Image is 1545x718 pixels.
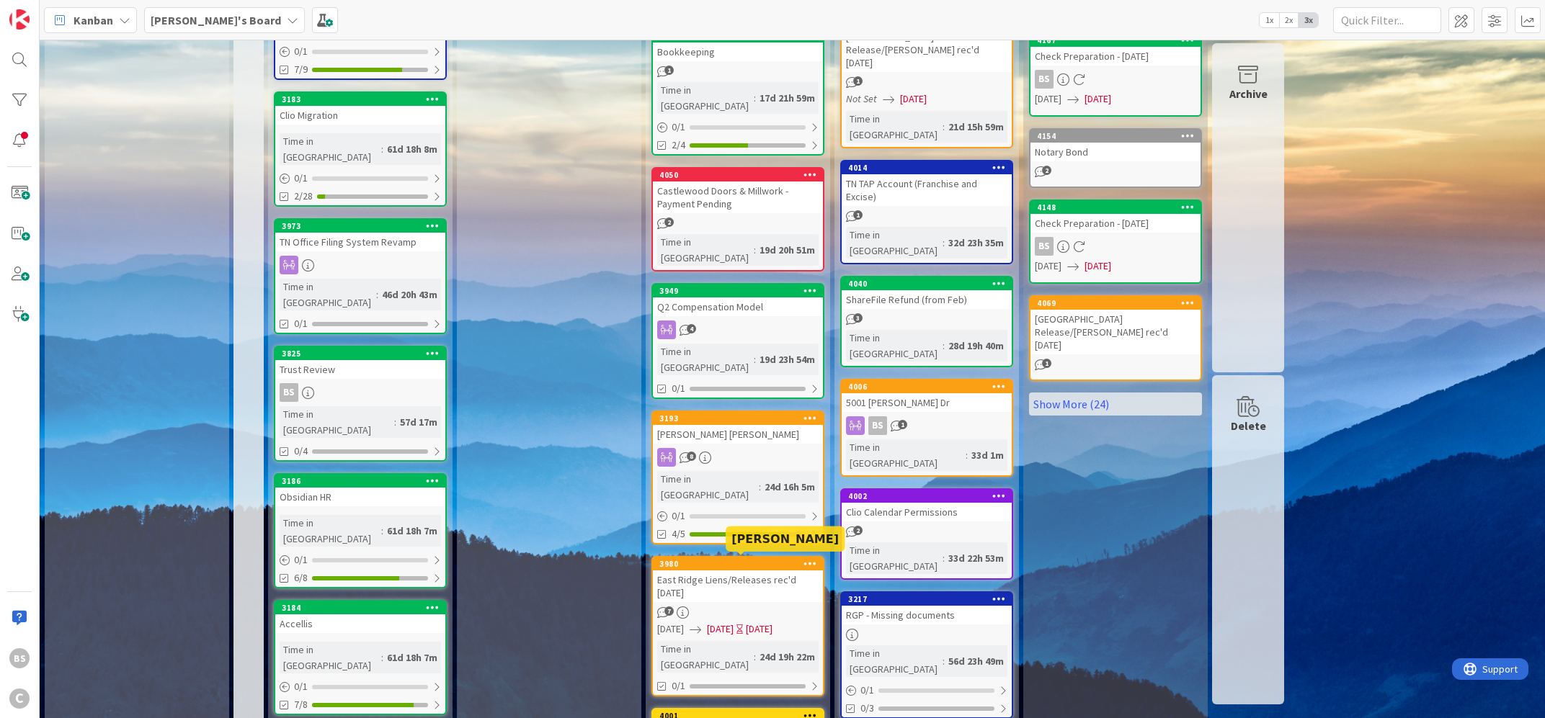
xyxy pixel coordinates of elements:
div: Q2 Compensation Model [653,297,823,316]
span: : [381,141,383,157]
div: 3973 [275,220,445,233]
div: Time in [GEOGRAPHIC_DATA] [280,515,381,547]
div: Delete [1231,417,1266,434]
div: Check Preparation - [DATE] [1030,214,1201,233]
div: 4069[GEOGRAPHIC_DATA] Release/[PERSON_NAME] rec'd [DATE] [1030,297,1201,354]
h5: [PERSON_NAME] [731,532,839,546]
span: Support [30,2,66,19]
span: 4/5 [672,526,685,542]
div: Time in [GEOGRAPHIC_DATA] [280,406,394,438]
div: 3193 [653,412,823,425]
div: 4050Castlewood Doors & Millwork - Payment Pending [653,169,823,213]
span: 3x [1299,13,1318,27]
span: 0 / 1 [860,683,874,698]
div: BS [280,383,298,402]
span: : [381,650,383,665]
div: 3187Bookkeeping [653,30,823,61]
div: BS [1035,70,1054,89]
div: 0/1 [653,118,823,136]
div: 3949 [653,284,823,297]
div: 4154Notary Bond [1030,130,1201,161]
a: 4167Check Preparation - [DATE]BS[DATE][DATE] [1029,32,1202,117]
div: Time in [GEOGRAPHIC_DATA] [846,439,966,471]
span: 0/1 [672,381,685,396]
div: 4167Check Preparation - [DATE] [1030,34,1201,66]
span: 1 [853,210,863,220]
div: 3825 [275,347,445,360]
div: 3217RGP - Missing documents [842,593,1012,624]
a: 3980East Ridge Liens/Releases rec'd [DATE][DATE][DATE][DATE]Time in [GEOGRAPHIC_DATA]:24d 19h 22m0/1 [651,556,824,696]
div: 46d 20h 43m [378,287,441,302]
span: : [754,649,756,665]
span: : [943,550,945,566]
input: Quick Filter... [1333,7,1441,33]
div: 0/1 [275,169,445,187]
span: : [943,338,945,354]
div: Notary Bond [1030,143,1201,161]
span: 1 [1042,359,1051,368]
a: 4002Clio Calendar PermissionsTime in [GEOGRAPHIC_DATA]:33d 22h 53m [840,488,1013,580]
div: 3193[PERSON_NAME] [PERSON_NAME] [653,412,823,444]
span: [DATE] [1035,259,1061,274]
div: BS [275,383,445,402]
span: : [759,479,761,495]
div: 4050 [653,169,823,181]
span: [DATE] [900,91,927,107]
div: 4002 [842,490,1012,503]
div: 3184Accellis [275,601,445,633]
span: : [754,90,756,106]
div: Time in [GEOGRAPHIC_DATA] [657,641,754,673]
div: BS [1030,70,1201,89]
div: 3183 [275,93,445,106]
span: 0 / 1 [672,120,685,135]
div: 4148Check Preparation - [DATE] [1030,201,1201,233]
div: East Ridge Liens/Releases rec'd [DATE] [653,570,823,602]
div: 0/1 [275,551,445,569]
div: 4002 [848,491,1012,501]
div: 3186 [282,476,445,486]
div: 61d 18h 8m [383,141,441,157]
div: Time in [GEOGRAPHIC_DATA] [657,344,754,375]
div: Time in [GEOGRAPHIC_DATA] [846,542,943,574]
div: TN Office Filing System Revamp [275,233,445,251]
div: [GEOGRAPHIC_DATA] Release/[PERSON_NAME] rec'd [DATE] [1030,310,1201,354]
div: Castlewood Doors & Millwork - Payment Pending [653,181,823,213]
span: [DATE] [1035,91,1061,107]
div: 17d 21h 59m [756,90,819,106]
div: Time in [GEOGRAPHIC_DATA] [280,133,381,165]
div: 4154 [1030,130,1201,143]
div: Time in [GEOGRAPHIC_DATA] [846,645,943,677]
div: 56d 23h 49m [945,653,1007,669]
span: : [943,235,945,251]
div: 4040 [842,277,1012,290]
a: 40065001 [PERSON_NAME] DrBSTime in [GEOGRAPHIC_DATA]:33d 1m [840,379,1013,477]
span: 8 [687,452,696,461]
div: [GEOGRAPHIC_DATA] Release/[PERSON_NAME] rec'd [DATE] [842,14,1012,72]
div: Bookkeeping [653,42,823,61]
span: [DATE] [707,621,734,637]
div: 4167 [1030,34,1201,47]
div: Archive [1229,85,1268,102]
div: 4050 [659,170,823,180]
div: 4154 [1037,131,1201,141]
a: 3949Q2 Compensation ModelTime in [GEOGRAPHIC_DATA]:19d 23h 54m0/1 [651,283,824,399]
div: BS [9,648,30,668]
div: TN TAP Account (Franchise and Excise) [842,174,1012,206]
div: 0/1 [275,42,445,60]
span: 2 [664,217,674,227]
div: Time in [GEOGRAPHIC_DATA] [657,471,759,503]
div: C [9,688,30,709]
div: 5001 [PERSON_NAME] Dr [842,393,1012,412]
div: 19d 20h 51m [756,242,819,258]
a: 3193[PERSON_NAME] [PERSON_NAME]Time in [GEOGRAPHIC_DATA]:24d 16h 5m0/14/5 [651,410,824,544]
div: 3217 [848,594,1012,604]
div: BS [842,416,1012,435]
a: 3184AccellisTime in [GEOGRAPHIC_DATA]:61d 18h 7m0/17/8 [274,600,447,715]
div: 4006 [848,382,1012,392]
div: Trust Review [275,360,445,379]
span: [DATE] [1085,91,1111,107]
span: [DATE] [1085,259,1111,274]
div: 40065001 [PERSON_NAME] Dr [842,380,1012,412]
div: 4006 [842,380,1012,393]
div: 3980 [653,557,823,570]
